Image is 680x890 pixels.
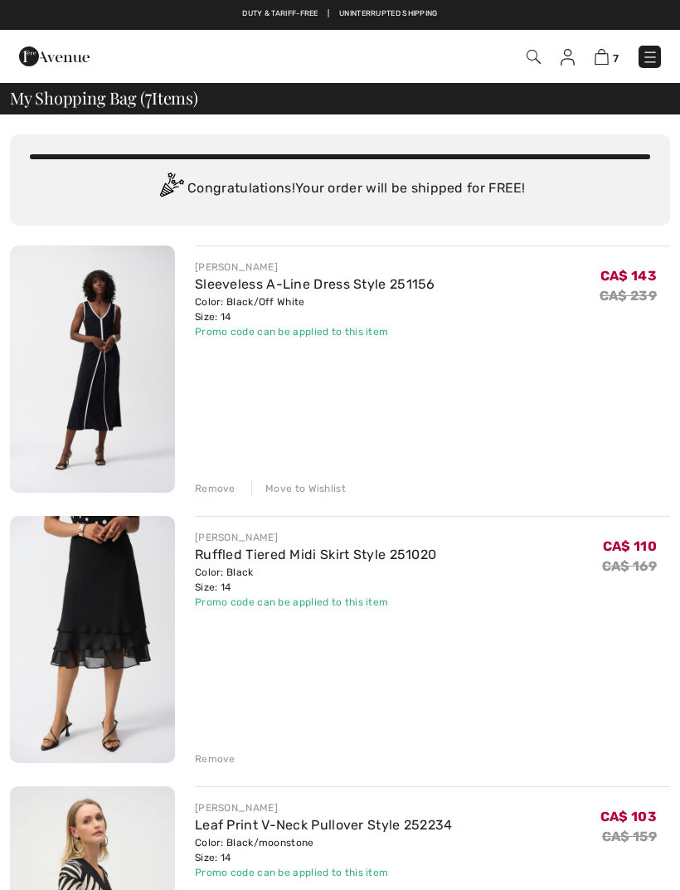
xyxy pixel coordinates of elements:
[195,260,435,275] div: [PERSON_NAME]
[613,52,619,65] span: 7
[527,50,541,64] img: Search
[195,817,453,833] a: Leaf Print V-Neck Pullover Style 252234
[600,268,657,284] span: CA$ 143
[602,829,657,844] s: CA$ 159
[145,85,152,107] span: 7
[600,809,657,824] span: CA$ 103
[195,751,236,766] div: Remove
[19,40,90,73] img: 1ère Avenue
[195,595,436,610] div: Promo code can be applied to this item
[10,516,175,763] img: Ruffled Tiered Midi Skirt Style 251020
[10,90,198,106] span: My Shopping Bag ( Items)
[19,47,90,63] a: 1ère Avenue
[603,538,657,554] span: CA$ 110
[642,49,658,66] img: Menu
[195,294,435,324] div: Color: Black/Off White Size: 14
[195,481,236,496] div: Remove
[600,288,657,304] s: CA$ 239
[195,835,453,865] div: Color: Black/moonstone Size: 14
[595,46,619,66] a: 7
[195,324,435,339] div: Promo code can be applied to this item
[561,49,575,66] img: My Info
[195,547,436,562] a: Ruffled Tiered Midi Skirt Style 251020
[195,800,453,815] div: [PERSON_NAME]
[602,558,657,574] s: CA$ 169
[154,173,187,206] img: Congratulation2.svg
[195,276,435,292] a: Sleeveless A-Line Dress Style 251156
[195,565,436,595] div: Color: Black Size: 14
[195,865,453,880] div: Promo code can be applied to this item
[195,530,436,545] div: [PERSON_NAME]
[251,481,346,496] div: Move to Wishlist
[595,49,609,65] img: Shopping Bag
[10,246,175,493] img: Sleeveless A-Line Dress Style 251156
[30,173,650,206] div: Congratulations! Your order will be shipped for FREE!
